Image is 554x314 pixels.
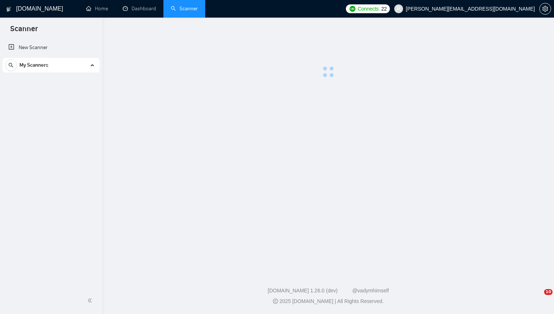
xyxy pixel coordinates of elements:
button: setting [539,3,551,15]
div: 2025 [DOMAIN_NAME] | All Rights Reserved. [108,298,548,305]
a: dashboardDashboard [123,5,156,12]
span: copyright [273,299,278,304]
a: @vadymhimself [352,288,389,293]
a: homeHome [86,5,108,12]
a: searchScanner [171,5,198,12]
span: 22 [381,5,387,13]
button: search [5,59,17,71]
iframe: Intercom live chat [529,289,547,307]
span: My Scanners [19,58,48,73]
span: double-left [87,297,95,304]
span: 10 [544,289,553,295]
a: setting [539,6,551,12]
span: search [5,63,16,68]
span: user [396,6,401,11]
span: Scanner [4,23,44,39]
a: New Scanner [8,40,94,55]
li: My Scanners [3,58,100,75]
li: New Scanner [3,40,100,55]
a: [DOMAIN_NAME] 1.26.0 (dev) [268,288,338,293]
span: setting [540,6,551,12]
img: logo [6,3,11,15]
img: upwork-logo.png [350,6,355,12]
span: Connects: [358,5,380,13]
